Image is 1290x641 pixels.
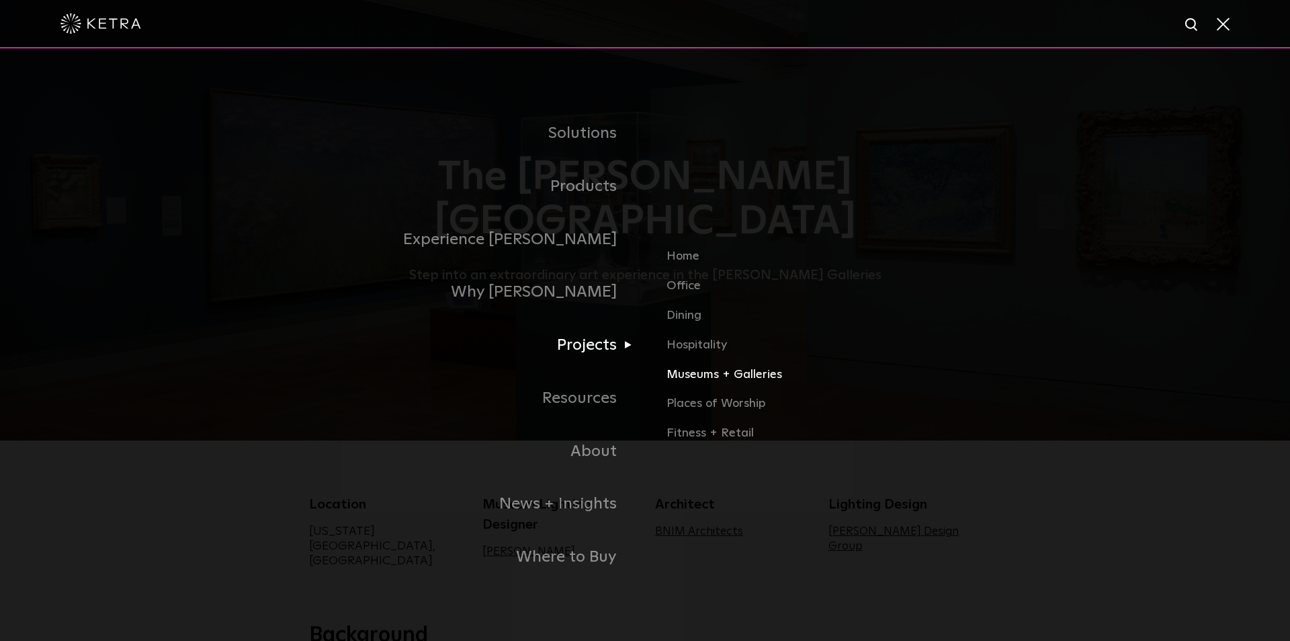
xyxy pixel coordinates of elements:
a: Hospitality [666,336,981,365]
a: Where to Buy [309,531,645,584]
a: Solutions [309,107,645,160]
img: ketra-logo-2019-white [60,13,141,34]
a: Fitness + Retail [666,424,981,443]
a: Products [309,160,645,213]
a: Places of Worship [666,395,981,424]
a: About [309,425,645,478]
a: News + Insights [309,478,645,531]
img: search icon [1184,17,1201,34]
div: Navigation Menu [309,107,981,584]
a: Experience [PERSON_NAME] [309,213,645,266]
a: Museums + Galleries [666,365,981,395]
a: Resources [309,372,645,425]
a: Home [666,248,981,277]
a: Why [PERSON_NAME] [309,266,645,319]
a: Projects [309,319,645,372]
a: Office [666,276,981,306]
a: Dining [666,306,981,336]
